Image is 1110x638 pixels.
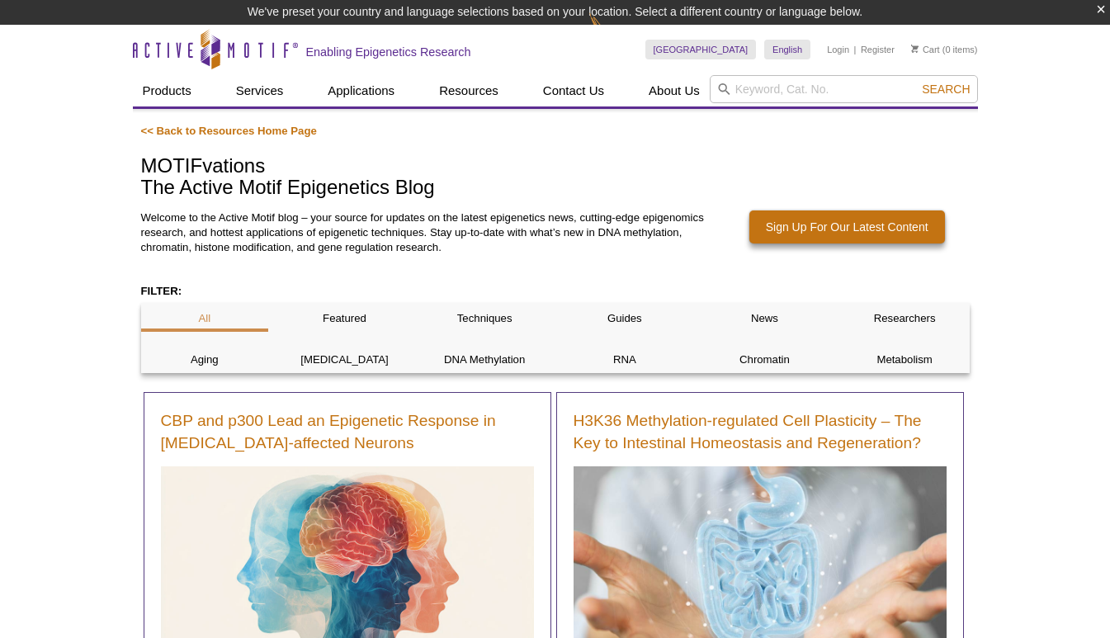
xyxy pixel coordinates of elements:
[281,311,409,326] p: Featured
[141,125,317,137] a: << Back to Resources Home Page
[306,45,471,59] h2: Enabling Epigenetics Research
[141,311,269,326] p: All
[911,40,978,59] li: (0 items)
[133,75,201,106] a: Products
[917,82,975,97] button: Search
[421,352,549,367] p: DNA Methylation
[911,45,919,53] img: Your Cart
[764,40,810,59] a: English
[226,75,294,106] a: Services
[827,44,849,55] a: Login
[854,40,857,59] li: |
[318,75,404,106] a: Applications
[161,409,534,454] a: CBP and p300 Lead an Epigenetic Response in [MEDICAL_DATA]-affected Neurons
[281,352,409,367] p: [MEDICAL_DATA]
[141,210,712,255] p: Welcome to the Active Motif blog – your source for updates on the latest epigenetics news, cuttin...
[560,352,688,367] p: RNA
[639,75,710,106] a: About Us
[749,210,945,243] a: Sign Up For Our Latest Content
[911,44,940,55] a: Cart
[574,409,947,454] a: H3K36 Methylation-regulated Cell Plasticity – The Key to Intestinal Homeostasis and Regeneration?
[701,352,829,367] p: Chromatin
[429,75,508,106] a: Resources
[701,311,829,326] p: News
[841,311,969,326] p: Researchers
[141,285,182,297] strong: FILTER:
[841,352,969,367] p: Metabolism
[861,44,895,55] a: Register
[141,352,269,367] p: Aging
[533,75,614,106] a: Contact Us
[589,12,633,51] img: Change Here
[645,40,757,59] a: [GEOGRAPHIC_DATA]
[560,311,688,326] p: Guides
[710,75,978,103] input: Keyword, Cat. No.
[922,83,970,96] span: Search
[421,311,549,326] p: Techniques
[141,155,970,201] h1: MOTIFvations The Active Motif Epigenetics Blog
